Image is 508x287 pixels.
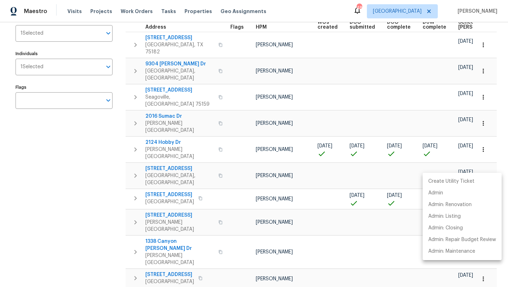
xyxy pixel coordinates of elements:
[428,201,472,209] p: Admin: Renovation
[428,189,443,197] p: Admin
[428,224,463,232] p: Admin: Closing
[428,236,496,244] p: Admin: Repair Budget Review
[428,213,461,220] p: Admin: Listing
[428,178,474,185] p: Create Utility Ticket
[428,248,475,255] p: Admin: Maintenance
